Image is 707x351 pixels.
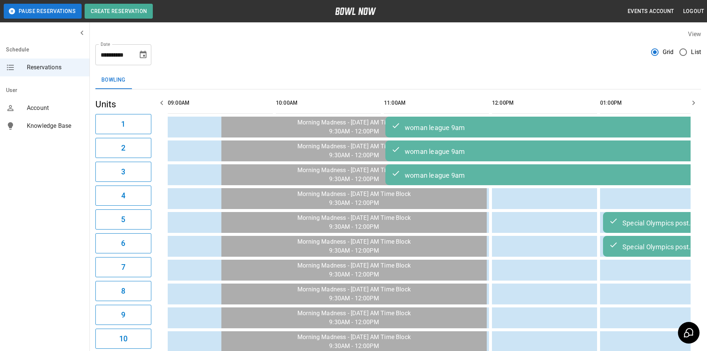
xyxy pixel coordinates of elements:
button: 4 [95,186,151,206]
button: 8 [95,281,151,301]
th: 12:00PM [492,92,597,114]
button: 2 [95,138,151,158]
button: 7 [95,257,151,277]
th: 09:00AM [168,92,273,114]
span: Reservations [27,63,83,72]
h6: 1 [121,118,125,130]
button: Create Reservation [85,4,153,19]
button: 5 [95,209,151,230]
h6: 9 [121,309,125,321]
label: View [688,31,701,38]
th: 11:00AM [384,92,489,114]
h6: 2 [121,142,125,154]
div: inventory tabs [95,71,701,89]
button: Choose date, selected date is Sep 26, 2025 [136,47,151,62]
h6: 7 [121,261,125,273]
h5: Units [95,98,151,110]
h6: 8 [121,285,125,297]
h6: 10 [119,333,127,345]
h6: 3 [121,166,125,178]
div: woman league 9am [391,146,703,155]
div: Special Olympics post bowl [609,242,703,251]
th: 10:00AM [276,92,381,114]
button: 6 [95,233,151,253]
div: woman league 9am [391,123,703,132]
button: 1 [95,114,151,134]
span: Grid [663,48,674,57]
h6: 4 [121,190,125,202]
button: 9 [95,305,151,325]
button: Bowling [95,71,132,89]
span: List [691,48,701,57]
button: Pause Reservations [4,4,82,19]
button: Logout [680,4,707,18]
h6: 5 [121,214,125,225]
img: logo [335,7,376,15]
button: Events Account [625,4,677,18]
button: 10 [95,329,151,349]
button: 3 [95,162,151,182]
span: Account [27,104,83,113]
h6: 6 [121,237,125,249]
div: Special Olympics post bowl [609,218,703,227]
span: Knowledge Base [27,121,83,130]
div: woman league 9am [391,170,703,179]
